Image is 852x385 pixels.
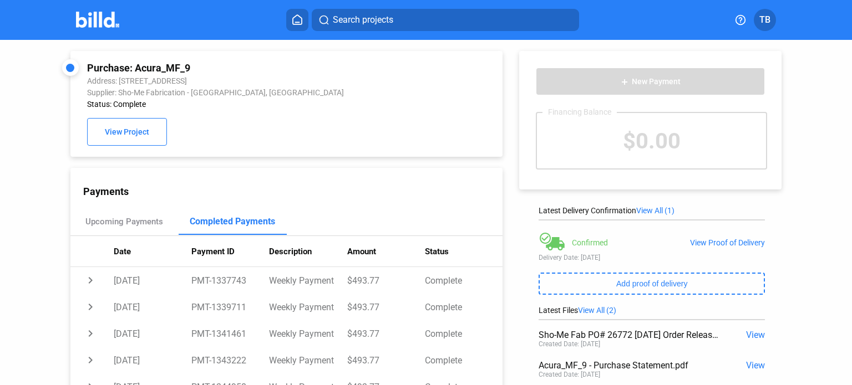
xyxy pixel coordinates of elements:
[87,118,167,146] button: View Project
[537,113,766,168] div: $0.00
[269,267,347,294] td: Weekly Payment
[539,273,765,295] button: Add proof of delivery
[191,320,269,347] td: PMT-1341461
[636,206,674,215] span: View All (1)
[114,347,191,373] td: [DATE]
[746,360,765,371] span: View
[425,347,503,373] td: Complete
[114,320,191,347] td: [DATE]
[76,12,120,28] img: Billd Company Logo
[536,68,765,95] button: New Payment
[191,267,269,294] td: PMT-1337743
[616,279,687,288] span: Add proof of delivery
[620,78,629,86] mat-icon: add
[269,347,347,373] td: Weekly Payment
[632,78,681,86] span: New Payment
[347,347,425,373] td: $493.77
[269,236,347,267] th: Description
[542,107,617,116] div: Financing Balance
[191,236,269,267] th: Payment ID
[539,254,765,261] div: Delivery Date: [DATE]
[269,320,347,347] td: Weekly Payment
[114,267,191,294] td: [DATE]
[87,76,407,85] div: Address: [STREET_ADDRESS]
[105,128,149,137] span: View Project
[87,100,407,109] div: Status: Complete
[269,294,347,320] td: Weekly Payment
[754,9,776,31] button: TB
[114,236,191,267] th: Date
[759,13,770,27] span: TB
[572,238,608,247] div: Confirmed
[114,294,191,320] td: [DATE]
[425,320,503,347] td: Complete
[425,236,503,267] th: Status
[347,236,425,267] th: Amount
[347,294,425,320] td: $493.77
[87,88,407,97] div: Supplier: Sho-Me Fabrication - [GEOGRAPHIC_DATA], [GEOGRAPHIC_DATA]
[690,238,765,247] div: View Proof of Delivery
[539,206,765,215] div: Latest Delivery Confirmation
[539,371,600,378] div: Created Date: [DATE]
[83,186,503,197] div: Payments
[191,347,269,373] td: PMT-1343222
[347,267,425,294] td: $493.77
[333,13,393,27] span: Search projects
[539,360,719,371] div: Acura_MF_9 - Purchase Statement.pdf
[191,294,269,320] td: PMT-1339711
[347,320,425,347] td: $493.77
[539,330,719,340] div: Sho-Me Fab PO# 26772 [DATE] Order Released
[312,9,579,31] button: Search projects
[190,216,275,227] div: Completed Payments
[578,306,616,315] span: View All (2)
[746,330,765,340] span: View
[85,217,163,227] div: Upcoming Payments
[87,62,407,74] div: Purchase: Acura_MF_9
[539,306,765,315] div: Latest Files
[425,267,503,294] td: Complete
[539,340,600,348] div: Created Date: [DATE]
[425,294,503,320] td: Complete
